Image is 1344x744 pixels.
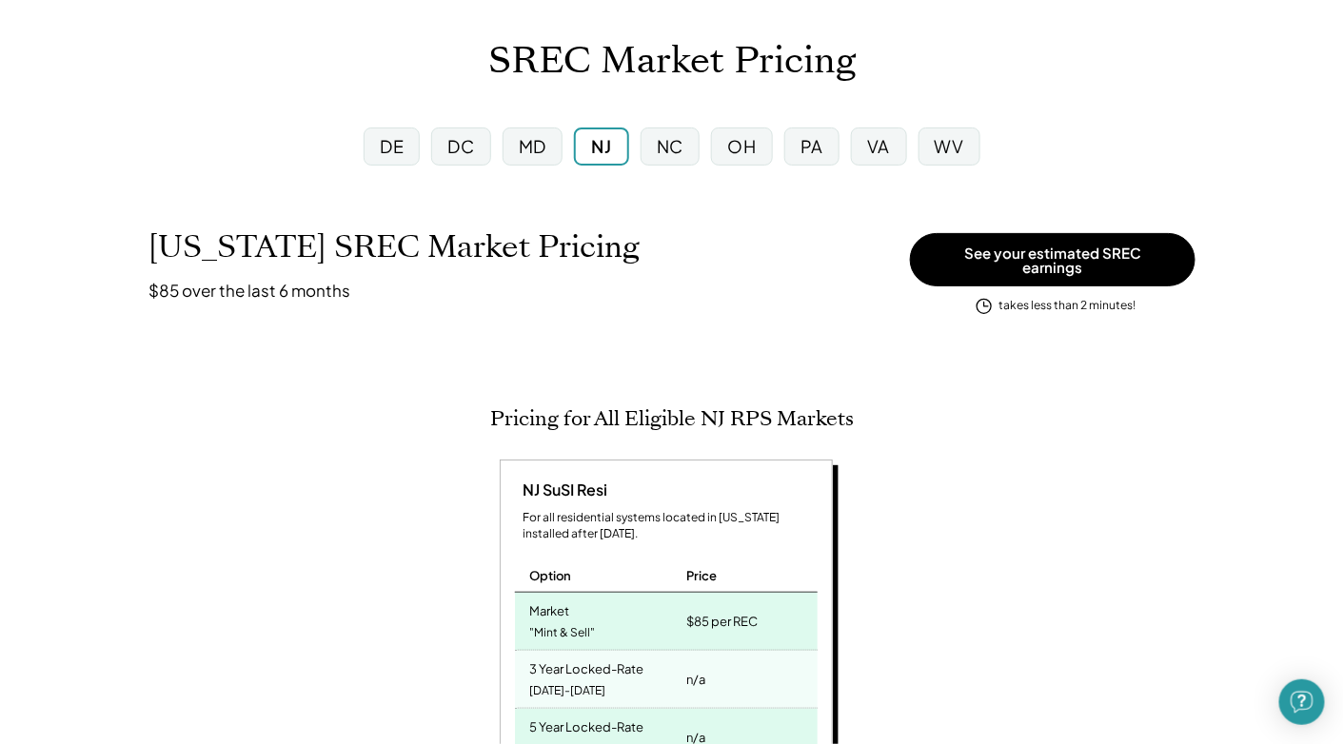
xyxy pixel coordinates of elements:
div: [DATE]-[DATE] [529,678,605,704]
div: DC [448,134,475,158]
div: Option [529,567,571,584]
div: NJ [592,134,612,158]
div: NC [657,134,683,158]
div: Price [686,567,717,584]
div: NJ SuSI Resi [515,480,607,500]
div: OH [727,134,756,158]
h3: $85 over the last 6 months [148,280,350,301]
div: 5 Year Locked-Rate [529,714,643,735]
div: DE [380,134,404,158]
h1: [US_STATE] SREC Market Pricing [148,228,640,265]
div: VA [867,134,890,158]
div: takes less than 2 minutes! [998,298,1136,314]
div: Open Intercom Messenger [1279,679,1325,725]
div: 3 Year Locked-Rate [529,656,643,677]
button: See your estimated SREC earnings [910,233,1196,286]
h1: SREC Market Pricing [488,39,856,84]
div: PA [800,134,823,158]
div: $85 per REC [686,608,758,635]
div: Market [529,597,569,619]
div: "Mint & Sell" [529,620,595,646]
h2: Pricing for All Eligible NJ RPS Markets [490,406,854,431]
div: n/a [686,666,705,693]
div: MD [519,134,546,158]
div: WV [935,134,964,158]
div: For all residential systems located in [US_STATE] installed after [DATE]. [523,510,818,542]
